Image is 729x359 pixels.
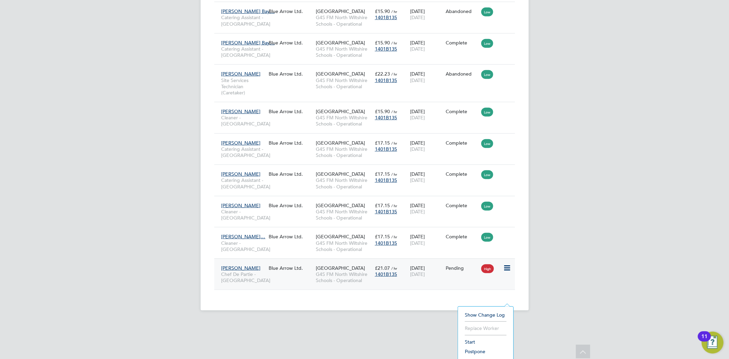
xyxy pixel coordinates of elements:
[316,115,372,127] span: G4S FM North Wiltshire Schools - Operational
[702,332,724,354] button: Open Resource Center, 11 new notifications
[446,171,478,177] div: Complete
[410,177,425,183] span: [DATE]
[221,271,265,283] span: Chef De Partie - [GEOGRAPHIC_DATA]
[316,77,372,90] span: G4S FM North Wiltshire Schools - Operational
[220,4,515,10] a: [PERSON_NAME] Bay…Catering Assistant - [GEOGRAPHIC_DATA]Blue Arrow Ltd.[GEOGRAPHIC_DATA]G4S FM No...
[221,171,261,177] span: [PERSON_NAME]
[446,108,478,115] div: Complete
[220,167,515,173] a: [PERSON_NAME]Catering Assistant - [GEOGRAPHIC_DATA]Blue Arrow Ltd.[GEOGRAPHIC_DATA]G4S FM North W...
[375,14,397,21] span: 1401B135
[446,8,478,14] div: Abandoned
[221,108,261,115] span: [PERSON_NAME]
[375,40,390,46] span: £15.90
[408,199,444,218] div: [DATE]
[316,202,365,209] span: [GEOGRAPHIC_DATA]
[316,14,372,27] span: G4S FM North Wiltshire Schools - Operational
[481,8,493,16] span: Low
[316,234,365,240] span: [GEOGRAPHIC_DATA]
[375,71,390,77] span: £22.23
[408,168,444,187] div: [DATE]
[221,209,265,221] span: Cleaner - [GEOGRAPHIC_DATA]
[221,46,265,58] span: Catering Assistant - [GEOGRAPHIC_DATA]
[316,265,365,271] span: [GEOGRAPHIC_DATA]
[481,39,493,48] span: Low
[375,146,397,152] span: 1401B135
[375,115,397,121] span: 1401B135
[267,67,314,80] div: Blue Arrow Ltd.
[461,347,510,356] li: Postpone
[221,146,265,158] span: Catering Assistant - [GEOGRAPHIC_DATA]
[316,46,372,58] span: G4S FM North Wiltshire Schools - Operational
[316,240,372,252] span: G4S FM North Wiltshire Schools - Operational
[267,136,314,149] div: Blue Arrow Ltd.
[446,71,478,77] div: Abandoned
[446,140,478,146] div: Complete
[481,139,493,148] span: Low
[375,202,390,209] span: £17.15
[316,40,365,46] span: [GEOGRAPHIC_DATA]
[701,336,707,345] div: 11
[220,261,515,267] a: [PERSON_NAME]Chef De Partie - [GEOGRAPHIC_DATA]Blue Arrow Ltd.[GEOGRAPHIC_DATA]G4S FM North Wilts...
[267,230,314,243] div: Blue Arrow Ltd.
[410,115,425,121] span: [DATE]
[391,71,397,77] span: / hr
[481,170,493,179] span: Low
[391,109,397,114] span: / hr
[221,115,265,127] span: Cleaner - [GEOGRAPHIC_DATA]
[408,5,444,24] div: [DATE]
[221,234,266,240] span: [PERSON_NAME]…
[408,67,444,87] div: [DATE]
[221,265,261,271] span: [PERSON_NAME]
[481,264,494,273] span: High
[446,265,478,271] div: Pending
[221,77,265,96] span: Site Services Technician (Caretaker)
[461,323,510,333] li: Replace Worker
[267,105,314,118] div: Blue Arrow Ltd.
[410,209,425,215] span: [DATE]
[391,172,397,177] span: / hr
[316,71,365,77] span: [GEOGRAPHIC_DATA]
[221,71,261,77] span: [PERSON_NAME]
[446,40,478,46] div: Complete
[221,40,275,46] span: [PERSON_NAME] Bay…
[316,108,365,115] span: [GEOGRAPHIC_DATA]
[220,105,515,110] a: [PERSON_NAME]Cleaner - [GEOGRAPHIC_DATA]Blue Arrow Ltd.[GEOGRAPHIC_DATA]G4S FM North Wiltshire Sc...
[375,265,390,271] span: £21.07
[481,202,493,211] span: Low
[220,67,515,73] a: [PERSON_NAME]Site Services Technician (Caretaker)Blue Arrow Ltd.[GEOGRAPHIC_DATA]G4S FM North Wil...
[410,77,425,83] span: [DATE]
[375,234,390,240] span: £17.15
[267,199,314,212] div: Blue Arrow Ltd.
[375,240,397,246] span: 1401B135
[220,230,515,236] a: [PERSON_NAME]…Cleaner - [GEOGRAPHIC_DATA]Blue Arrow Ltd.[GEOGRAPHIC_DATA]G4S FM North Wiltshire S...
[267,5,314,18] div: Blue Arrow Ltd.
[375,140,390,146] span: £17.15
[408,230,444,249] div: [DATE]
[316,271,372,283] span: G4S FM North Wiltshire Schools - Operational
[481,233,493,242] span: Low
[267,36,314,49] div: Blue Arrow Ltd.
[221,8,275,14] span: [PERSON_NAME] Bay…
[446,234,478,240] div: Complete
[461,310,510,320] li: Show change log
[410,14,425,21] span: [DATE]
[408,105,444,124] div: [DATE]
[375,171,390,177] span: £17.15
[375,77,397,83] span: 1401B135
[316,177,372,189] span: G4S FM North Wiltshire Schools - Operational
[221,140,261,146] span: [PERSON_NAME]
[316,146,372,158] span: G4S FM North Wiltshire Schools - Operational
[391,40,397,45] span: / hr
[391,234,397,239] span: / hr
[391,266,397,271] span: / hr
[267,168,314,181] div: Blue Arrow Ltd.
[391,141,397,146] span: / hr
[408,36,444,55] div: [DATE]
[375,8,390,14] span: £15.90
[408,136,444,156] div: [DATE]
[408,262,444,281] div: [DATE]
[446,202,478,209] div: Complete
[316,140,365,146] span: [GEOGRAPHIC_DATA]
[391,203,397,208] span: / hr
[220,136,515,142] a: [PERSON_NAME]Catering Assistant - [GEOGRAPHIC_DATA]Blue Arrow Ltd.[GEOGRAPHIC_DATA]G4S FM North W...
